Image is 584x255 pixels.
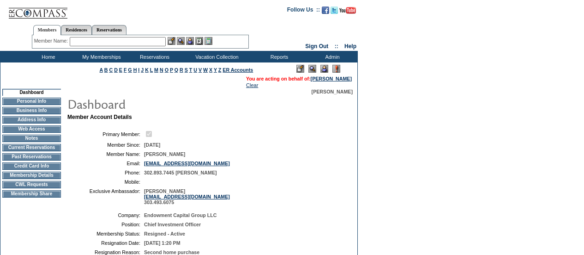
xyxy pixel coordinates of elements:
td: Reservations [127,51,180,62]
a: N [160,67,163,73]
img: Impersonate [186,37,194,45]
img: View [177,37,185,45]
td: Resignation Date: [71,240,140,246]
a: S [185,67,188,73]
span: :: [335,43,338,50]
a: [EMAIL_ADDRESS][DOMAIN_NAME] [144,194,230,199]
td: Follow Us :: [287,6,320,17]
td: Position: [71,222,140,227]
span: Endowment Capital Group LLC [144,212,217,218]
a: J [141,67,144,73]
td: Address Info [2,116,61,124]
a: Help [344,43,356,50]
img: Impersonate [320,65,328,73]
div: Member Name: [34,37,70,45]
td: Notes [2,135,61,142]
td: Home [21,51,74,62]
a: Z [218,67,222,73]
a: Reservations [92,25,126,35]
a: L [150,67,153,73]
td: Membership Details [2,172,61,179]
a: Follow us on Twitter [331,9,338,15]
a: O [165,67,169,73]
a: R [180,67,183,73]
img: Edit Mode [296,65,304,73]
a: F [124,67,127,73]
a: ER Accounts [223,67,253,73]
span: [DATE] 1:20 PM [144,240,181,246]
a: Members [33,25,61,35]
td: Phone: [71,170,140,175]
a: Residences [61,25,92,35]
a: A [100,67,103,73]
img: b_edit.gif [168,37,175,45]
img: pgTtlDashboard.gif [67,94,252,113]
a: V [199,67,202,73]
a: T [189,67,193,73]
td: Membership Share [2,190,61,198]
span: Resigned - Active [144,231,185,236]
td: Email: [71,161,140,166]
a: G [128,67,132,73]
a: [EMAIL_ADDRESS][DOMAIN_NAME] [144,161,230,166]
td: My Memberships [74,51,127,62]
a: Clear [246,82,258,88]
a: U [193,67,197,73]
td: CWL Requests [2,181,61,188]
a: W [203,67,208,73]
img: b_calculator.gif [205,37,212,45]
td: Resignation Reason: [71,249,140,255]
span: 302.893.7445 [PERSON_NAME] [144,170,217,175]
td: Personal Info [2,98,61,105]
b: Member Account Details [67,114,132,120]
a: [PERSON_NAME] [311,76,352,81]
td: Member Name: [71,151,140,157]
span: [PERSON_NAME] [144,151,185,157]
a: Sign Out [305,43,328,50]
img: View Mode [308,65,316,73]
a: M [154,67,158,73]
td: Company: [71,212,140,218]
img: Become our fan on Facebook [322,6,329,14]
td: Admin [305,51,358,62]
span: [DATE] [144,142,160,148]
td: Past Reservations [2,153,61,161]
img: Follow us on Twitter [331,6,338,14]
a: I [138,67,139,73]
td: Dashboard [2,89,61,96]
img: Subscribe to our YouTube Channel [339,7,356,14]
span: Chief Investment Officer [144,222,201,227]
td: Current Reservations [2,144,61,151]
a: X [209,67,212,73]
a: Become our fan on Facebook [322,9,329,15]
a: B [104,67,108,73]
a: D [114,67,118,73]
td: Exclusive Ambassador: [71,188,140,205]
span: [PERSON_NAME] [312,89,353,94]
img: Reservations [195,37,203,45]
td: Web Access [2,125,61,133]
td: Credit Card Info [2,162,61,170]
a: E [119,67,122,73]
img: Log Concern/Member Elevation [332,65,340,73]
td: Reports [252,51,305,62]
a: C [109,67,113,73]
span: Second home purchase [144,249,199,255]
a: K [145,67,149,73]
a: Q [175,67,178,73]
a: Subscribe to our YouTube Channel [339,9,356,15]
td: Vacation Collection [180,51,252,62]
span: [PERSON_NAME] 303.493.6075 [144,188,230,205]
td: Business Info [2,107,61,114]
td: Membership Status: [71,231,140,236]
td: Member Since: [71,142,140,148]
a: Y [214,67,217,73]
td: Primary Member: [71,130,140,138]
a: H [133,67,137,73]
td: Mobile: [71,179,140,185]
span: You are acting on behalf of: [246,76,352,81]
a: P [170,67,173,73]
